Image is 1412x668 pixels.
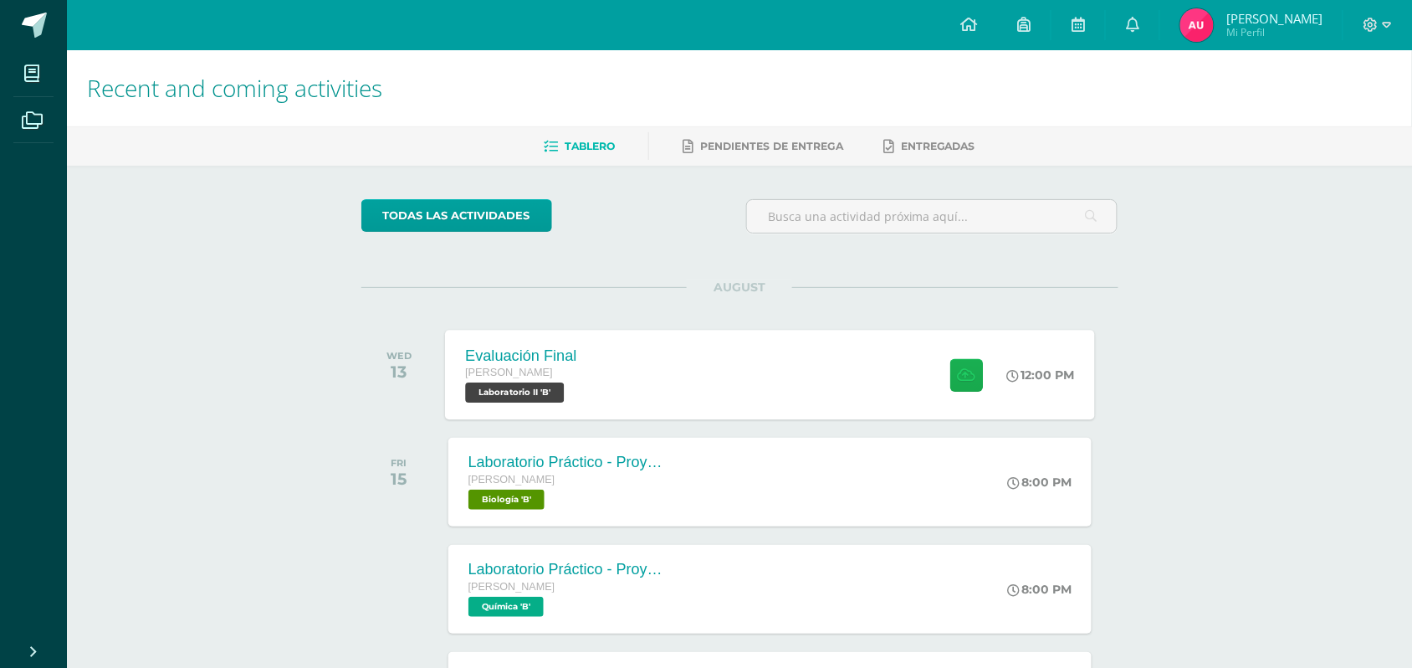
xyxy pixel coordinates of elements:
[747,200,1118,233] input: Busca una actividad próxima aquí...
[468,490,545,510] span: Biología 'B'
[1007,475,1072,490] div: 8:00 PM
[683,133,843,160] a: Pendientes de entrega
[465,367,553,378] span: [PERSON_NAME]
[565,140,615,152] span: Tablero
[468,597,544,617] span: Química 'B'
[544,133,615,160] a: Tablero
[468,561,669,578] div: Laboratorio Práctico - Proyecto de Unidad
[391,469,407,489] div: 15
[465,383,564,403] span: Laboratorio II 'B'
[1180,8,1214,42] img: 614365b5d1f1b14c8a5c16768cf80ca9.png
[361,199,552,232] a: todas las Actividades
[1007,582,1072,597] div: 8:00 PM
[1226,10,1322,27] span: [PERSON_NAME]
[700,140,843,152] span: Pendientes de entrega
[1006,367,1075,383] div: 12:00 PM
[687,280,792,295] span: AUGUST
[465,347,576,364] div: Evaluación Final
[87,72,382,104] span: Recent and coming activities
[468,474,555,486] span: [PERSON_NAME]
[468,454,669,471] div: Laboratorio Práctico - Proyecto de Unidad
[386,362,412,382] div: 13
[468,581,555,593] span: [PERSON_NAME]
[901,140,975,152] span: Entregadas
[883,133,975,160] a: Entregadas
[1226,25,1322,39] span: Mi Perfil
[386,350,412,362] div: WED
[391,457,407,469] div: FRI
